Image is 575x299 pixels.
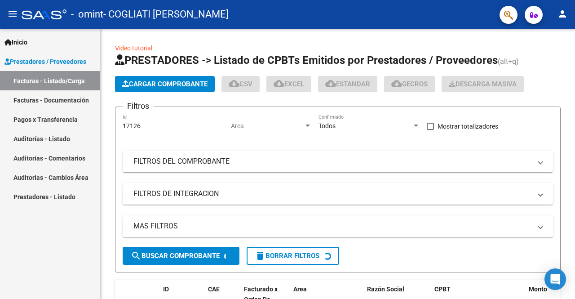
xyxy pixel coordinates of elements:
span: Cargar Comprobante [122,80,208,88]
span: PRESTADORES -> Listado de CPBTs Emitidos por Prestadores / Proveedores [115,54,498,67]
span: Estandar [325,80,370,88]
mat-icon: person [557,9,568,19]
span: Razón Social [367,286,404,293]
mat-icon: cloud_download [274,78,284,89]
span: Buscar Comprobante [131,252,220,260]
mat-icon: cloud_download [391,78,402,89]
button: CSV [221,76,260,92]
mat-expansion-panel-header: FILTROS DEL COMPROBANTE [123,151,553,172]
app-download-masive: Descarga masiva de comprobantes (adjuntos) [442,76,524,92]
div: Open Intercom Messenger [544,268,566,290]
button: Borrar Filtros [247,247,339,265]
button: Gecros [384,76,435,92]
span: Prestadores / Proveedores [4,57,86,67]
button: EXCEL [266,76,311,92]
span: Mostrar totalizadores [438,121,498,132]
button: Cargar Comprobante [115,76,215,92]
span: Area [231,122,304,130]
span: Area [293,286,307,293]
span: Todos [318,122,336,129]
span: - omint [71,4,103,24]
mat-icon: cloud_download [229,78,239,89]
span: - COGLIATI [PERSON_NAME] [103,4,229,24]
h3: Filtros [123,100,154,112]
a: Video tutorial [115,45,152,52]
span: Gecros [391,80,428,88]
span: ID [163,286,169,293]
mat-icon: search [131,250,142,261]
span: Monto [529,286,547,293]
mat-panel-title: FILTROS DE INTEGRACION [133,189,531,199]
button: Buscar Comprobante [123,247,239,265]
span: Descarga Masiva [449,80,517,88]
span: EXCEL [274,80,304,88]
span: CPBT [434,286,451,293]
mat-icon: delete [255,250,265,261]
mat-expansion-panel-header: FILTROS DE INTEGRACION [123,183,553,205]
button: Estandar [318,76,377,92]
span: Borrar Filtros [255,252,319,260]
span: (alt+q) [498,57,519,66]
mat-panel-title: MAS FILTROS [133,221,531,231]
mat-icon: cloud_download [325,78,336,89]
mat-icon: menu [7,9,18,19]
span: CAE [208,286,220,293]
span: CSV [229,80,252,88]
mat-expansion-panel-header: MAS FILTROS [123,215,553,237]
span: Inicio [4,37,27,47]
button: Descarga Masiva [442,76,524,92]
mat-panel-title: FILTROS DEL COMPROBANTE [133,156,531,166]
